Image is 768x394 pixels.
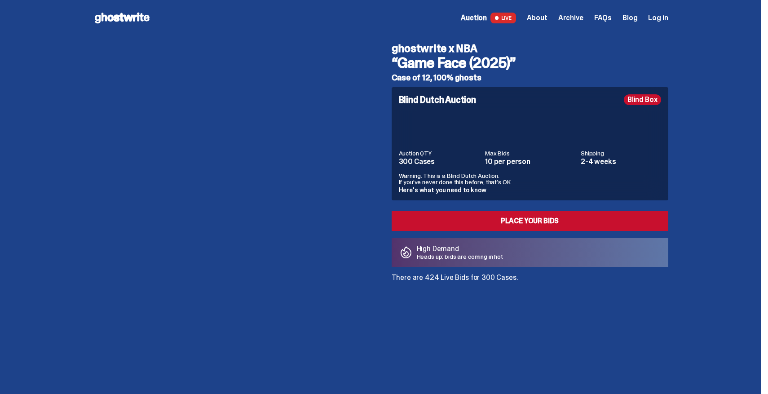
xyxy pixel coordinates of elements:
[527,14,547,22] a: About
[558,14,583,22] a: Archive
[399,186,486,194] a: Here's what you need to know
[581,150,661,156] dt: Shipping
[417,253,503,260] p: Heads up: bids are coming in hot
[594,14,612,22] a: FAQs
[461,13,516,23] a: Auction LIVE
[399,95,476,104] h4: Blind Dutch Auction
[392,74,668,82] h5: Case of 12, 100% ghosts
[399,158,480,165] dd: 300 Cases
[392,43,668,54] h4: ghostwrite x NBA
[581,158,661,165] dd: 2-4 weeks
[622,14,637,22] a: Blog
[392,56,668,70] h3: “Game Face (2025)”
[624,94,661,105] div: Blind Box
[399,173,661,185] p: Warning: This is a Blind Dutch Auction. If you’ve never done this before, that’s OK.
[392,274,668,281] p: There are 424 Live Bids for 300 Cases.
[485,158,575,165] dd: 10 per person
[648,14,668,22] a: Log in
[417,245,503,252] p: High Demand
[399,150,480,156] dt: Auction QTY
[392,211,668,231] a: Place your Bids
[490,13,516,23] span: LIVE
[461,14,487,22] span: Auction
[485,150,575,156] dt: Max Bids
